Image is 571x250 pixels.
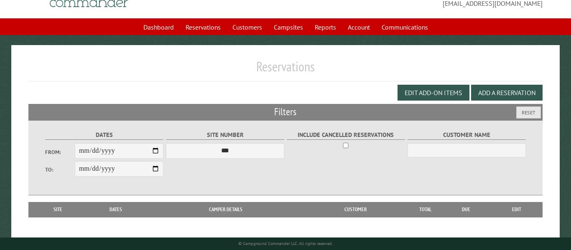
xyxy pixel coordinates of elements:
button: Add a Reservation [471,85,543,101]
th: Edit [490,202,542,217]
th: Dates [83,202,149,217]
th: Customer [302,202,408,217]
th: Camper Details [149,202,302,217]
a: Reports [310,19,341,35]
a: Dashboard [138,19,179,35]
label: To: [45,166,75,174]
label: Dates [45,130,163,140]
th: Total [409,202,442,217]
label: Customer Name [408,130,526,140]
h2: Filters [28,104,542,120]
button: Edit Add-on Items [398,85,469,101]
th: Due [442,202,491,217]
a: Account [343,19,375,35]
a: Communications [377,19,433,35]
a: Campsites [269,19,308,35]
th: Site [33,202,83,217]
a: Customers [227,19,267,35]
label: Include Cancelled Reservations [287,130,405,140]
label: Site Number [166,130,284,140]
h1: Reservations [28,58,542,81]
a: Reservations [181,19,226,35]
small: © Campground Commander LLC. All rights reserved. [238,241,333,246]
button: Reset [516,106,541,119]
label: From: [45,148,75,156]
